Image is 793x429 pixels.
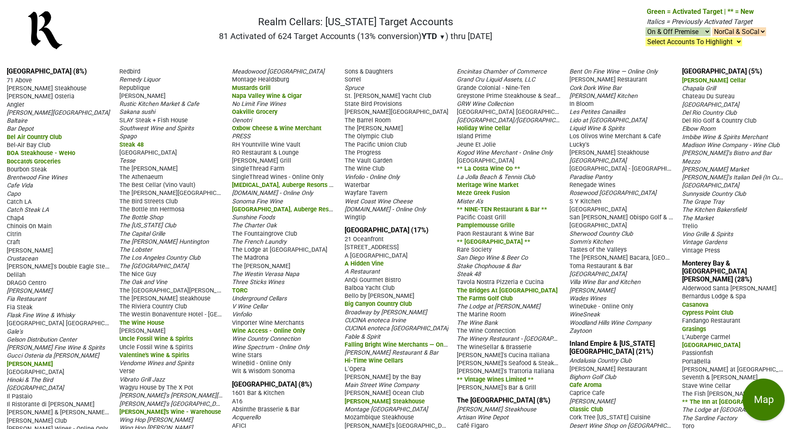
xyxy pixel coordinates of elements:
[27,9,64,51] img: Realm Cellars
[232,311,252,318] span: Vinfolio
[7,93,74,100] span: [PERSON_NAME] Osteria
[682,158,700,165] span: Mezzo
[682,382,731,390] span: Stave Wine Cellar
[682,301,709,308] span: Casanova
[682,259,752,283] a: Monterey Bay & [GEOGRAPHIC_DATA][PERSON_NAME] (28%)
[119,295,211,302] span: The [PERSON_NAME] steakhouse
[682,231,733,238] span: Vino Grille & Spirits
[569,271,627,278] span: [GEOGRAPHIC_DATA]
[682,206,746,213] span: The Kitchen Bakersfield
[7,336,77,343] span: Gelson Distribution Center
[232,352,262,359] span: Wine Stars
[457,246,492,253] span: Rare Society
[345,100,402,108] span: State Bird Provisions
[232,181,357,189] span: [MEDICAL_DATA], Auberge Resorts Collection
[422,31,437,41] span: YTD
[457,174,535,181] span: La Jolla Beach & Tennis Club
[439,33,445,41] span: ▼
[232,344,309,351] span: Wine Spectrum - Online Only
[569,382,602,389] span: Cafe Aroma
[232,327,305,334] span: Wine Access - Online Only
[7,117,27,124] span: Baltaire
[7,328,23,335] span: Gale's
[232,360,291,367] span: WineBid - Online Only
[119,165,178,172] span: The [PERSON_NAME]
[682,239,727,246] span: Vintage Gardens
[345,317,406,324] span: CUCINA enoteca Irvine
[232,303,268,310] span: V Wine Cellar
[682,173,792,181] span: [PERSON_NAME]'s Italian Deli (In Cucina)
[345,157,393,164] span: The Vault Garden
[457,100,514,108] span: GRW Wine Collection
[345,149,381,156] span: The Progress
[345,182,370,189] span: Waterbar
[345,406,428,413] span: Montage [GEOGRAPHIC_DATA]
[7,361,53,368] span: [PERSON_NAME]
[569,230,633,237] span: Sherwood Country Club
[345,382,419,389] span: Main Street Wine Company
[232,246,327,253] span: The Lodge at [GEOGRAPHIC_DATA]
[232,117,252,124] span: Oenotri
[457,116,574,124] span: [GEOGRAPHIC_DATA]/[GEOGRAPHIC_DATA]
[569,76,647,83] span: [PERSON_NAME] Restaurant
[569,164,690,172] span: [GEOGRAPHIC_DATA] - [GEOGRAPHIC_DATA]
[232,165,285,172] span: SingleThread Farm
[457,254,528,261] span: San Diego Wine & Beer Co
[7,77,32,84] span: 71 Above
[345,165,385,172] span: The Wine Club
[682,93,735,100] span: Chateau Du Sureau
[7,85,87,92] span: [PERSON_NAME] Steakhouse
[457,344,532,351] span: The WineSellar & Brasserie
[119,335,193,342] span: Uncle Fossil Wine & Spirits
[345,284,395,292] span: Balboa Yacht Club
[7,206,49,213] span: Catch Steak LA
[682,309,733,316] span: Cypress Point Club
[119,108,155,116] span: Sakana sushi
[345,300,412,308] span: Big Canyon Country Club
[569,149,649,156] span: [PERSON_NAME] Steakhouse
[345,244,399,251] span: [STREET_ADDRESS]
[7,190,21,197] span: Capo
[457,271,481,278] span: Steak 48
[682,317,740,324] span: Fandango Restaurant
[682,150,772,157] span: [PERSON_NAME]'s Bistro and Bar
[345,226,429,234] a: [GEOGRAPHIC_DATA] (17%)
[682,101,739,108] span: [GEOGRAPHIC_DATA]
[345,292,414,300] span: Bello by [PERSON_NAME]
[457,157,514,164] span: [GEOGRAPHIC_DATA]
[682,142,780,149] span: Madison Wine Company - Wine Club
[457,222,515,229] span: Pamplemousse Grille
[232,335,300,342] span: Wine Country Connection
[232,295,287,302] span: Underground Cellars
[7,255,38,262] span: Crustacean
[569,311,600,318] span: WineSneak
[7,125,34,132] span: Bar Depot
[119,206,184,213] span: The Bottle Inn Hermosa
[457,279,544,286] span: Tavola Nostra Pizzeria e Cucina
[345,206,426,213] span: [DOMAIN_NAME] - Online Only
[119,286,235,294] span: The [GEOGRAPHIC_DATA][PERSON_NAME]
[682,293,746,300] span: Bernardus Lodge & Spa
[569,253,756,261] span: The [PERSON_NAME] Bacara, [GEOGRAPHIC_DATA][PERSON_NAME]
[119,189,235,197] span: The [PERSON_NAME][GEOGRAPHIC_DATA]
[457,295,513,302] span: The Farms Golf Club
[457,311,506,318] span: The Marine Room
[232,271,299,278] span: The Westin Verasa Napa
[569,279,640,286] span: Villa Wine Bar and Kitchen
[647,18,752,26] span: Italics = Previously Activated Target
[569,374,616,381] span: Bighorn Golf Club
[345,390,424,397] span: [PERSON_NAME] Ocean Club
[457,230,534,237] span: Paon Restaurant & Wine Bar
[119,271,156,278] span: The Nice Guy
[682,215,714,222] span: The Market
[119,68,140,75] span: Redbird
[232,380,312,388] a: [GEOGRAPHIC_DATA] (8%)
[345,125,403,132] span: The [PERSON_NAME]
[232,238,287,245] span: The French Laundry
[119,384,193,391] span: Wagyu House by The X Pot
[457,206,547,213] span: ** NINE-TEN Restaurant & Bar **
[119,391,274,399] span: [PERSON_NAME]'s [PERSON_NAME][GEOGRAPHIC_DATA]
[7,142,50,149] span: Bel-Air Bay Club
[7,376,53,384] span: Hinoki & The Bird
[7,215,24,222] span: Chap4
